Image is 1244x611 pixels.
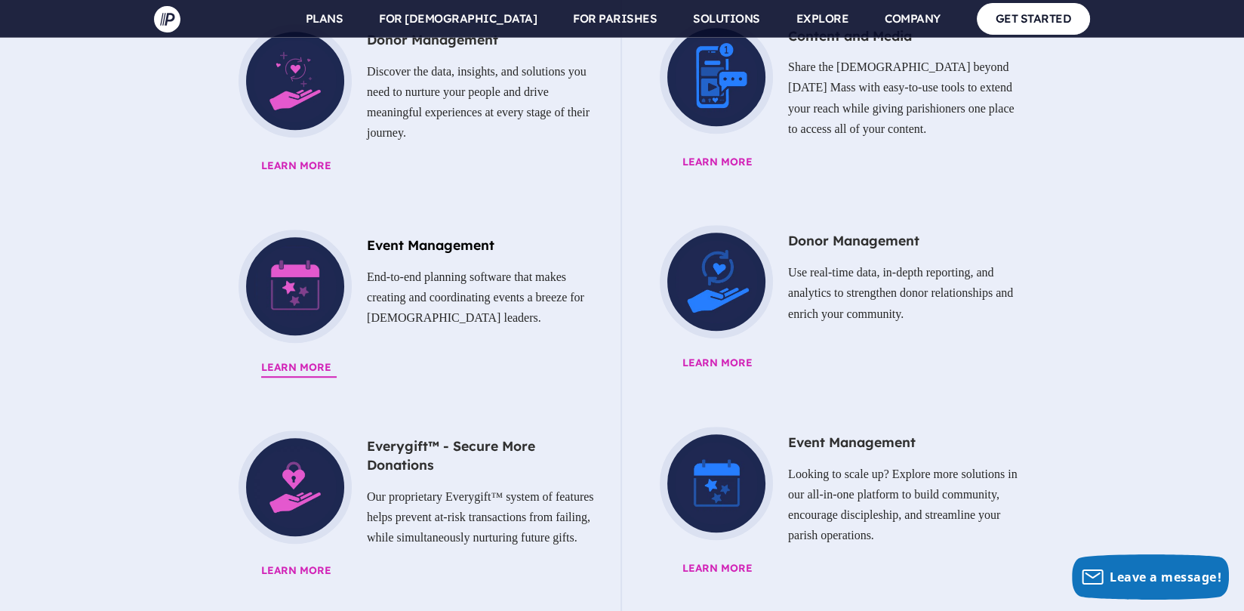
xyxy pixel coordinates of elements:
[261,156,636,176] span: Learn More
[223,230,598,261] h5: Event Management
[261,358,636,378] span: Learn More
[1110,569,1221,585] span: Leave a message!
[1072,554,1229,600] button: Leave a message!
[645,256,1021,330] p: Use real-time data, in-depth reporting, and analytics to strengthen donor relationships and enric...
[223,230,598,385] a: Event Management End-to-end planning software that makes creating and coordinating events a breez...
[977,3,1091,34] a: GET STARTED
[645,20,1021,181] a: Content and Media Share the [DEMOGRAPHIC_DATA] beyond [DATE] Mass with easy-to-use tools to exten...
[223,24,598,55] h5: Donor Management
[682,353,1058,373] span: Learn More
[223,24,598,184] a: Donor Management Discover the data, insights, and solutions you need to nurture your people and d...
[223,430,598,588] a: Everygift™ - Secure More Donations Our proprietary Everygift™ system of features helps prevent at...
[645,51,1021,145] p: Share the [DEMOGRAPHIC_DATA] beyond [DATE] Mass with easy-to-use tools to extend your reach while...
[645,427,1021,458] h5: Event Management
[682,559,1058,579] span: Learn More
[645,225,1021,381] a: Donor Management Use real-time data, in-depth reporting, and analytics to strengthen donor relati...
[645,427,1021,587] a: Event Management Looking to scale up? Explore more solutions in our all-in-one platform to build ...
[223,261,598,335] p: End-to-end planning software that makes creating and coordinating events a breeze for [DEMOGRAPHI...
[645,458,1021,552] p: Looking to scale up? Explore more solutions in our all-in-one platform to build community, encour...
[223,480,598,554] p: Our proprietary Everygift™ system of features helps prevent at-risk transactions from failing, wh...
[261,561,636,581] span: Learn More
[223,430,598,480] h5: Everygift™ - Secure More Donations
[645,225,1021,256] h5: Donor Management
[223,55,598,150] p: Discover the data, insights, and solutions you need to nurture your people and drive meaningful e...
[682,153,1058,172] span: Learn More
